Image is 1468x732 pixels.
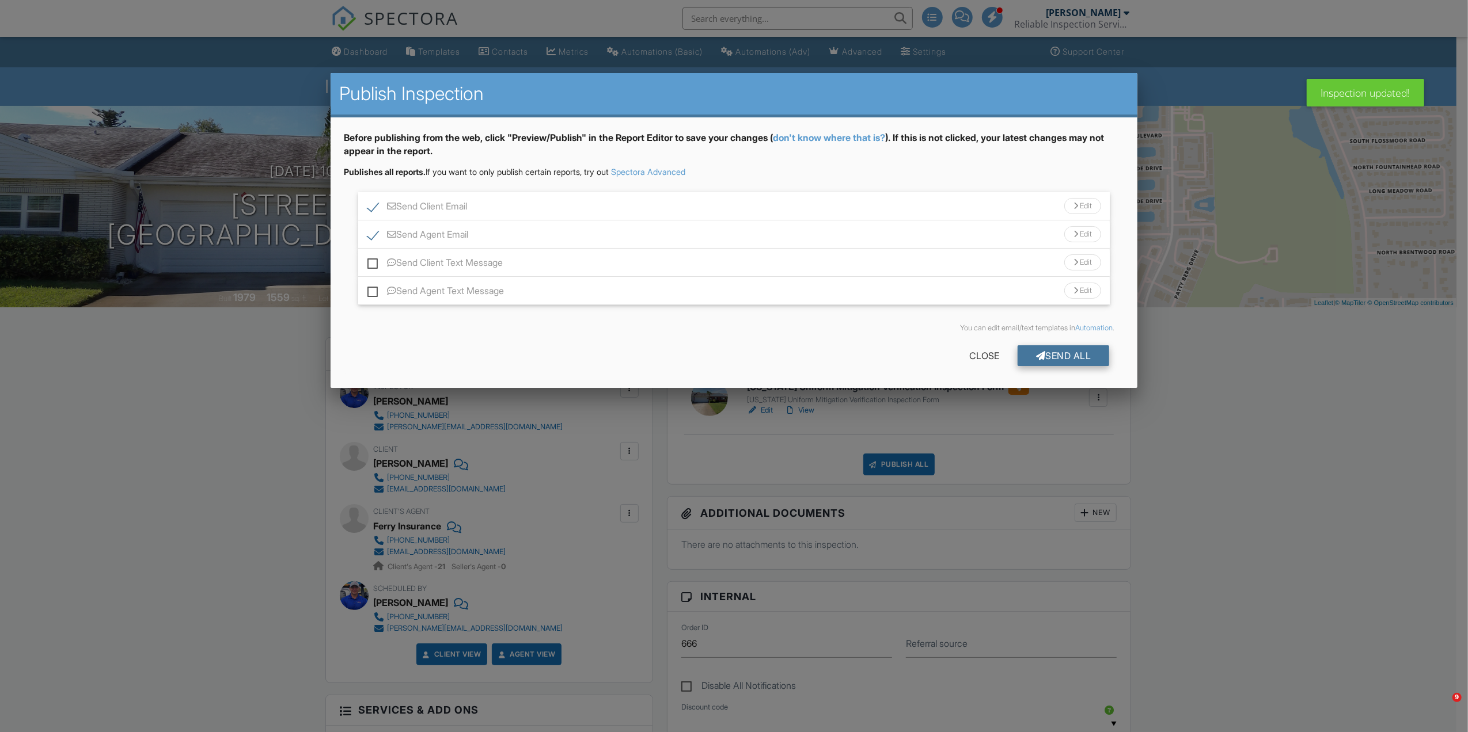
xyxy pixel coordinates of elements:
[1075,323,1113,332] a: Automation
[1018,345,1110,366] div: Send All
[367,285,504,300] label: Send Agent Text Message
[340,82,1129,105] h2: Publish Inspection
[354,323,1115,333] div: You can edit email/text templates in .
[344,167,426,177] strong: Publishes all reports.
[773,132,886,143] a: don't know where that is?
[1064,283,1101,299] div: Edit
[1452,693,1462,702] span: 9
[1064,226,1101,242] div: Edit
[1307,79,1424,106] div: Inspection updated!
[367,201,468,215] label: Send Client Email
[367,257,503,272] label: Send Client Text Message
[344,167,609,177] span: If you want to only publish certain reports, try out
[1429,693,1456,720] iframe: Intercom live chat
[951,345,1018,366] div: Close
[612,167,686,177] a: Spectora Advanced
[367,229,469,243] label: Send Agent Email
[344,131,1124,166] div: Before publishing from the web, click "Preview/Publish" in the Report Editor to save your changes...
[1064,198,1101,214] div: Edit
[1064,254,1101,270] div: Edit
